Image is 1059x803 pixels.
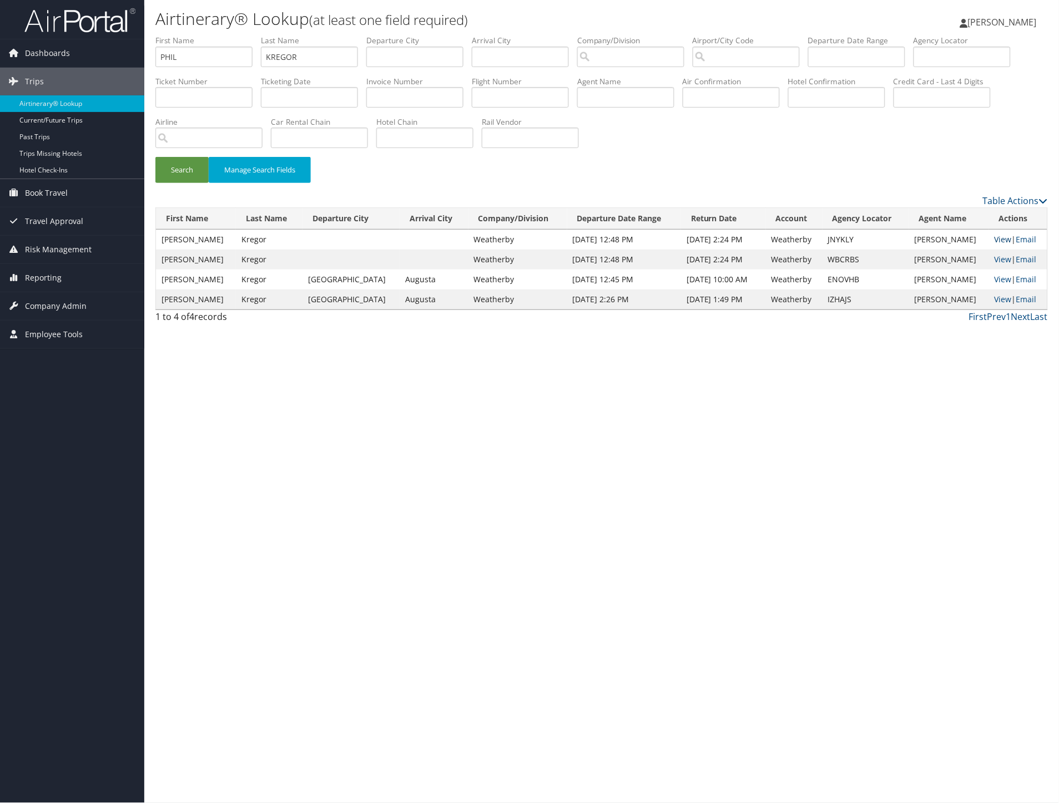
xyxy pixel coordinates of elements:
td: | [989,250,1047,270]
span: Company Admin [25,292,87,320]
a: [PERSON_NAME] [960,6,1048,39]
span: Risk Management [25,236,92,263]
a: View [995,274,1012,284]
th: Account: activate to sort column ascending [766,208,823,230]
th: Departure City: activate to sort column ascending [302,208,400,230]
td: [PERSON_NAME] [909,230,989,250]
a: View [995,294,1012,304]
span: [PERSON_NAME] [968,16,1037,28]
span: Travel Approval [25,207,83,235]
td: JNYKLY [823,230,909,250]
label: Departure City [366,35,472,46]
label: Agency Locator [914,35,1019,46]
img: airportal-logo.png [24,7,135,33]
span: 4 [189,311,194,323]
td: Weatherby [766,289,823,309]
label: Rail Vendor [482,116,587,128]
td: | [989,230,1047,250]
a: Last [1031,311,1048,323]
span: Book Travel [25,179,68,207]
label: Departure Date Range [808,35,914,46]
a: View [995,234,1012,245]
label: Air Confirmation [683,76,788,87]
td: [DATE] 12:48 PM [567,230,681,250]
td: [DATE] 2:24 PM [681,230,766,250]
th: Departure Date Range: activate to sort column ascending [567,208,681,230]
a: First [969,311,987,323]
button: Manage Search Fields [209,157,311,183]
td: Augusta [400,289,468,309]
td: [DATE] 12:48 PM [567,250,681,270]
span: Trips [25,68,44,95]
td: [PERSON_NAME] [156,289,236,309]
td: [DATE] 12:45 PM [567,270,681,289]
td: [GEOGRAPHIC_DATA] [302,270,400,289]
label: Ticket Number [155,76,261,87]
td: Weatherby [468,289,567,309]
label: First Name [155,35,261,46]
td: [GEOGRAPHIC_DATA] [302,289,400,309]
label: Flight Number [472,76,577,87]
td: [DATE] 10:00 AM [681,270,766,289]
a: Prev [987,311,1006,323]
label: Hotel Confirmation [788,76,894,87]
td: [DATE] 2:24 PM [681,250,766,270]
td: Kregor [236,270,302,289]
label: Hotel Chain [376,116,482,128]
td: Weatherby [468,270,567,289]
td: [PERSON_NAME] [909,289,989,309]
td: Weatherby [468,250,567,270]
td: Weatherby [766,230,823,250]
h1: Airtinerary® Lookup [155,7,750,31]
a: Email [1016,294,1037,304]
a: Email [1016,254,1037,265]
button: Search [155,157,209,183]
a: 1 [1006,311,1011,323]
td: Weatherby [766,270,823,289]
th: Agency Locator: activate to sort column ascending [823,208,909,230]
span: Reporting [25,264,62,292]
label: Arrival City [472,35,577,46]
td: [PERSON_NAME] [156,270,236,289]
td: [PERSON_NAME] [156,250,236,270]
td: [PERSON_NAME] [909,250,989,270]
span: Employee Tools [25,321,83,348]
td: Augusta [400,270,468,289]
label: Company/Division [577,35,693,46]
th: First Name: activate to sort column ascending [156,208,236,230]
a: View [995,254,1012,265]
label: Last Name [261,35,366,46]
td: Weatherby [766,250,823,270]
td: | [989,270,1047,289]
td: IZHAJS [823,289,909,309]
label: Airline [155,116,271,128]
td: WBCRBS [823,250,909,270]
label: Car Rental Chain [271,116,376,128]
td: Kregor [236,289,302,309]
td: Kregor [236,250,302,270]
td: [PERSON_NAME] [156,230,236,250]
th: Return Date: activate to sort column ascending [681,208,766,230]
th: Company/Division [468,208,567,230]
td: | [989,289,1047,309]
a: Table Actions [983,195,1048,207]
div: 1 to 4 of records [155,310,366,329]
label: Credit Card - Last 4 Digits [894,76,999,87]
td: [PERSON_NAME] [909,270,989,289]
a: Email [1016,274,1037,284]
td: Kregor [236,230,302,250]
td: Weatherby [468,230,567,250]
td: ENOVHB [823,270,909,289]
small: (at least one field required) [309,11,468,29]
td: [DATE] 1:49 PM [681,289,766,309]
span: Dashboards [25,39,70,67]
label: Agent Name [577,76,683,87]
label: Invoice Number [366,76,472,87]
a: Email [1016,234,1037,245]
label: Ticketing Date [261,76,366,87]
th: Agent Name [909,208,989,230]
td: [DATE] 2:26 PM [567,289,681,309]
th: Arrival City: activate to sort column ascending [400,208,468,230]
label: Airport/City Code [693,35,808,46]
th: Last Name: activate to sort column ascending [236,208,302,230]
